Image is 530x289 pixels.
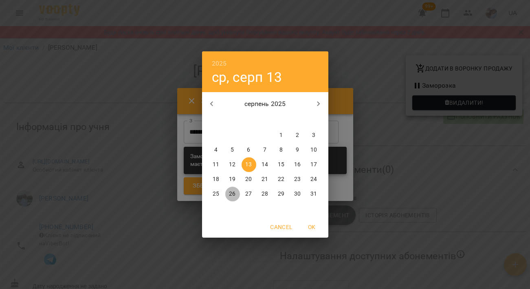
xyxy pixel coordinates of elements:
[212,58,227,69] button: 2025
[245,161,252,169] p: 13
[229,190,235,198] p: 26
[278,190,284,198] p: 29
[296,131,299,139] p: 2
[307,116,321,124] span: нд
[245,175,252,183] p: 20
[212,69,282,86] button: ср, серп 13
[262,175,268,183] p: 21
[270,222,292,232] span: Cancel
[213,175,219,183] p: 18
[294,161,301,169] p: 16
[262,161,268,169] p: 14
[279,131,283,139] p: 1
[290,157,305,172] button: 16
[296,146,299,154] p: 9
[310,146,317,154] p: 10
[258,172,273,187] button: 21
[307,143,321,157] button: 10
[258,143,273,157] button: 7
[274,143,289,157] button: 8
[214,146,218,154] p: 4
[290,116,305,124] span: сб
[231,146,234,154] p: 5
[221,99,309,109] p: серпень 2025
[242,187,256,201] button: 27
[209,187,224,201] button: 25
[258,187,273,201] button: 28
[242,157,256,172] button: 13
[312,131,315,139] p: 3
[310,175,317,183] p: 24
[209,157,224,172] button: 11
[258,157,273,172] button: 14
[225,143,240,157] button: 5
[209,116,224,124] span: пн
[225,187,240,201] button: 26
[294,175,301,183] p: 23
[274,157,289,172] button: 15
[290,187,305,201] button: 30
[310,161,317,169] p: 17
[229,161,235,169] p: 12
[279,146,283,154] p: 8
[209,143,224,157] button: 4
[267,220,295,234] button: Cancel
[307,157,321,172] button: 17
[278,161,284,169] p: 15
[278,175,284,183] p: 22
[290,143,305,157] button: 9
[310,190,317,198] p: 31
[274,172,289,187] button: 22
[242,172,256,187] button: 20
[263,146,266,154] p: 7
[229,175,235,183] p: 19
[274,116,289,124] span: пт
[274,128,289,143] button: 1
[307,187,321,201] button: 31
[225,172,240,187] button: 19
[225,157,240,172] button: 12
[262,190,268,198] p: 28
[258,116,273,124] span: чт
[274,187,289,201] button: 29
[247,146,250,154] p: 6
[245,190,252,198] p: 27
[225,116,240,124] span: вт
[302,222,322,232] span: OK
[290,172,305,187] button: 23
[299,220,325,234] button: OK
[213,190,219,198] p: 25
[213,161,219,169] p: 11
[307,172,321,187] button: 24
[290,128,305,143] button: 2
[294,190,301,198] p: 30
[209,172,224,187] button: 18
[242,116,256,124] span: ср
[307,128,321,143] button: 3
[242,143,256,157] button: 6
